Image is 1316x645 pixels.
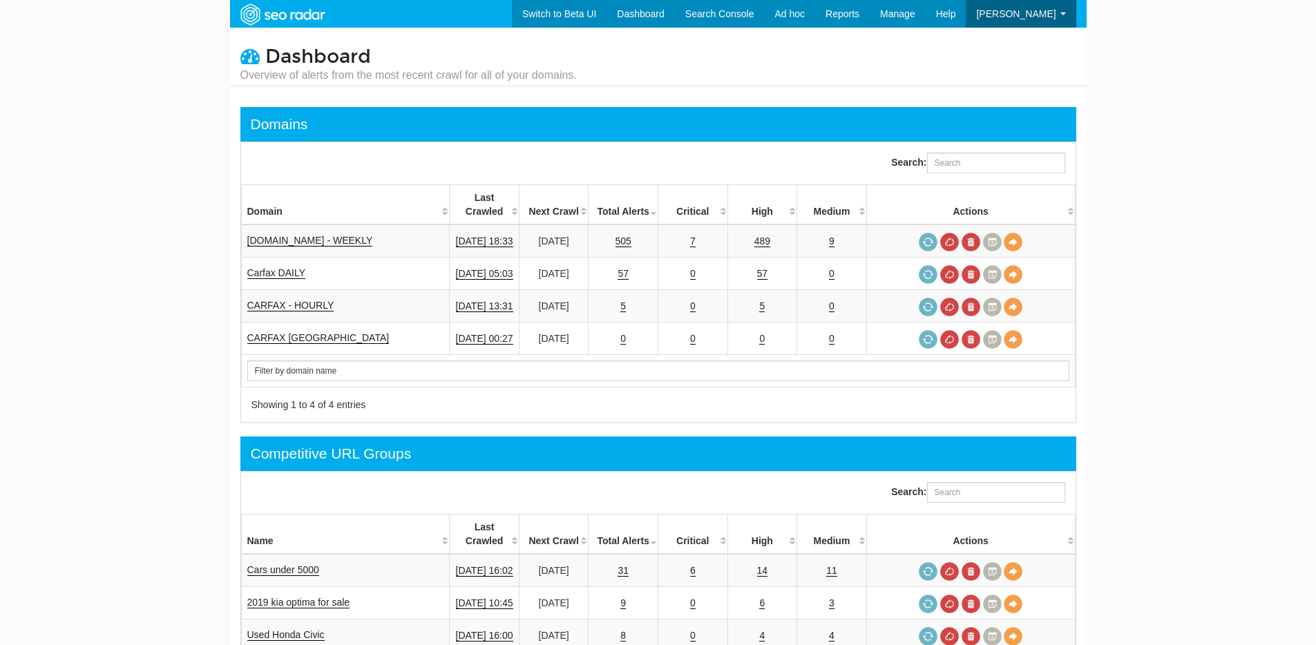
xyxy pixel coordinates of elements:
a: [DATE] 16:02 [456,565,513,577]
a: Request a crawl [919,330,937,349]
th: Domain: activate to sort column ascending [241,185,450,225]
td: [DATE] [519,587,589,619]
a: Delete most recent audit [962,330,980,349]
th: Actions: activate to sort column ascending [866,514,1075,555]
a: Request a crawl [919,298,937,316]
a: 5 [620,300,626,312]
label: Search: [891,153,1065,173]
a: 8 [620,630,626,642]
span: [PERSON_NAME] [976,8,1056,19]
a: Used Honda Civic [247,629,325,641]
a: 3 [829,597,835,609]
a: 9 [829,235,835,247]
a: 0 [690,630,696,642]
a: Request a crawl [919,562,937,581]
a: 57 [757,268,768,280]
a: Crawl History [983,233,1002,251]
a: 505 [616,235,631,247]
span: Help [936,8,956,19]
th: Total Alerts: activate to sort column ascending [589,514,658,555]
a: CARFAX - HOURLY [247,300,334,311]
td: [DATE] [519,554,589,587]
a: Cancel in-progress audit [940,233,959,251]
a: View Domain Overview [1004,233,1022,251]
a: 4 [829,630,835,642]
a: Crawl History [983,595,1002,613]
a: Delete most recent audit [962,595,980,613]
a: 57 [618,268,629,280]
a: 4 [759,630,765,642]
a: CARFAX [GEOGRAPHIC_DATA] [247,332,390,344]
a: View Domain Overview [1004,265,1022,284]
th: Critical: activate to sort column descending [658,514,727,555]
th: Last Crawled: activate to sort column descending [450,514,519,555]
a: 31 [618,565,629,577]
a: 6 [759,597,765,609]
a: View Domain Overview [1004,595,1022,613]
th: High: activate to sort column descending [727,185,797,225]
a: Crawl History [983,562,1002,581]
a: View Domain Overview [1004,330,1022,349]
small: Overview of alerts from the most recent crawl for all of your domains. [240,68,577,83]
a: Cancel in-progress audit [940,562,959,581]
th: Total Alerts: activate to sort column ascending [589,185,658,225]
a: [DATE] 00:27 [456,333,513,345]
th: Next Crawl: activate to sort column descending [519,514,589,555]
a: [DATE] 18:33 [456,235,513,247]
th: High: activate to sort column descending [727,514,797,555]
a: Request a crawl [919,595,937,613]
span: Manage [880,8,915,19]
input: Search: [927,153,1065,173]
a: 0 [620,333,626,345]
a: View Domain Overview [1004,298,1022,316]
td: [DATE] [519,322,589,355]
a: 2019 kia optima for sale [247,597,350,608]
a: 0 [690,300,696,312]
a: 0 [690,268,696,280]
a: 7 [690,235,696,247]
div: Competitive URL Groups [251,443,412,464]
i:  [240,46,260,66]
td: [DATE] [519,258,589,290]
a: Delete most recent audit [962,298,980,316]
a: 489 [754,235,770,247]
a: 0 [829,268,835,280]
a: 11 [826,565,837,577]
a: Delete most recent audit [962,265,980,284]
input: Search [247,360,1069,381]
span: Dashboard [265,45,371,68]
span: Reports [826,8,859,19]
a: 0 [829,300,835,312]
a: Carfax DAILY [247,267,306,279]
a: View Domain Overview [1004,562,1022,581]
span: Ad hoc [774,8,805,19]
span: Search Console [685,8,754,19]
th: Medium: activate to sort column descending [797,185,867,225]
a: 0 [690,333,696,345]
a: Crawl History [983,265,1002,284]
td: [DATE] [519,224,589,258]
a: [DATE] 05:03 [456,268,513,280]
a: [DATE] 10:45 [456,597,513,609]
a: [DATE] 16:00 [456,630,513,642]
th: Last Crawled: activate to sort column descending [450,185,519,225]
label: Search: [891,482,1065,503]
a: Cars under 5000 [247,564,319,576]
div: Showing 1 to 4 of 4 entries [251,398,641,412]
a: Crawl History [983,330,1002,349]
th: Name: activate to sort column ascending [241,514,450,555]
a: 0 [759,333,765,345]
a: 0 [690,597,696,609]
th: Critical: activate to sort column descending [658,185,727,225]
td: [DATE] [519,290,589,322]
a: 14 [757,565,768,577]
th: Medium: activate to sort column descending [797,514,867,555]
input: Search: [927,482,1065,503]
a: 5 [759,300,765,312]
a: 0 [829,333,835,345]
a: Crawl History [983,298,1002,316]
a: Delete most recent audit [962,562,980,581]
div: Domains [251,114,308,135]
a: Request a crawl [919,233,937,251]
a: [DOMAIN_NAME] - WEEKLY [247,235,373,247]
